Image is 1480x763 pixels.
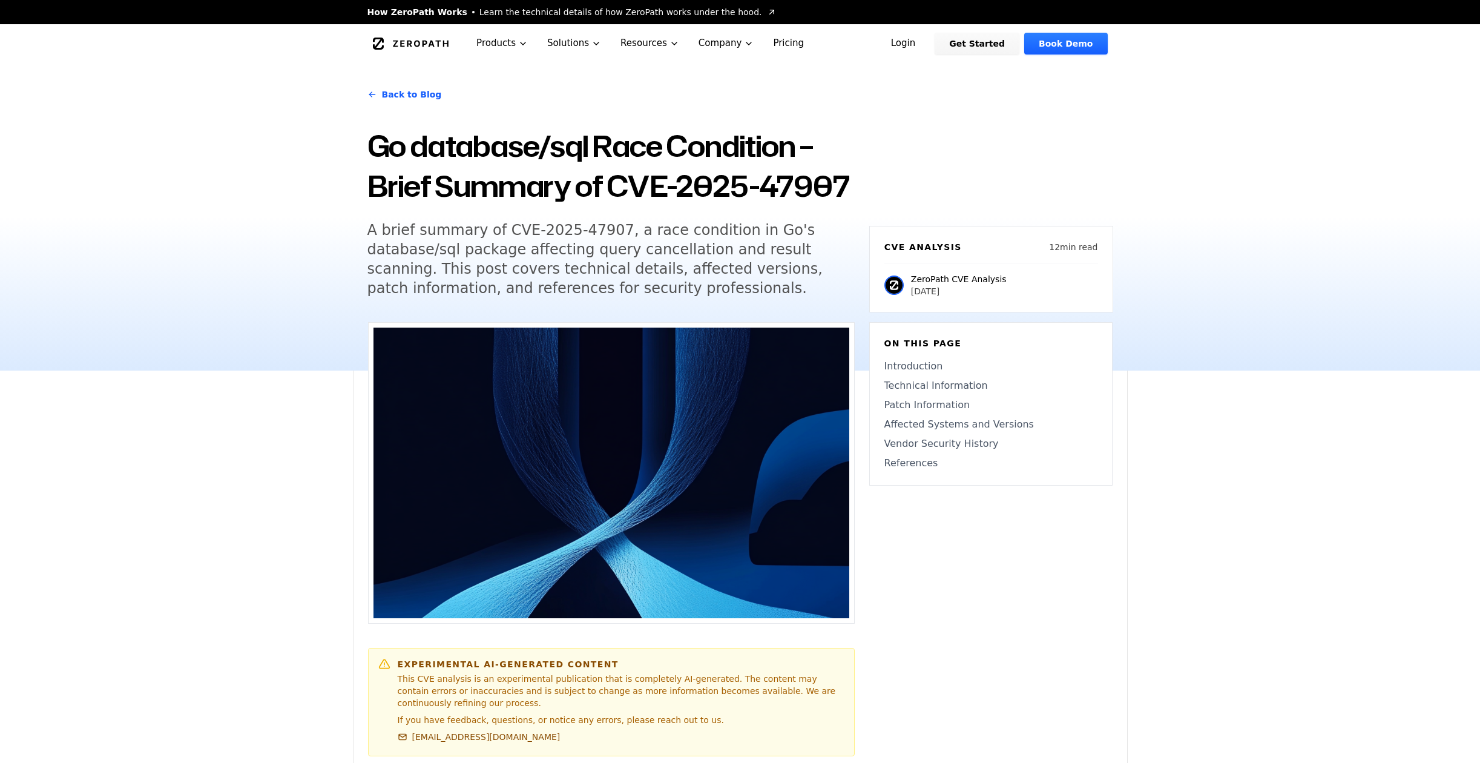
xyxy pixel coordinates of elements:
a: Get Started [935,33,1019,54]
p: If you have feedback, questions, or notice any errors, please reach out to us. [398,714,844,726]
a: Introduction [884,359,1097,374]
nav: Global [353,24,1128,62]
a: References [884,456,1097,471]
button: Solutions [538,24,611,62]
img: ZeroPath CVE Analysis [884,276,904,295]
span: How ZeroPath Works [367,6,467,18]
a: Back to Blog [367,78,442,111]
a: Book Demo [1024,33,1107,54]
p: This CVE analysis is an experimental publication that is completely AI-generated. The content may... [398,673,844,709]
h5: A brief summary of CVE-2025-47907, a race condition in Go's database/sql package affecting query ... [367,220,832,298]
a: Patch Information [884,398,1097,412]
button: Company [689,24,764,62]
span: Learn the technical details of how ZeroPath works under the hood. [479,6,762,18]
p: 12 min read [1049,241,1097,253]
button: Resources [611,24,689,62]
h1: Go database/sql Race Condition – Brief Summary of CVE-2025-47907 [367,126,855,206]
p: ZeroPath CVE Analysis [911,273,1007,285]
a: [EMAIL_ADDRESS][DOMAIN_NAME] [398,731,561,743]
img: Go database/sql Race Condition – Brief Summary of CVE-2025-47907 [373,328,849,618]
a: Pricing [763,24,814,62]
h6: On this page [884,337,1097,349]
a: Affected Systems and Versions [884,417,1097,432]
h6: CVE Analysis [884,241,962,253]
h6: Experimental AI-Generated Content [398,658,844,670]
button: Products [467,24,538,62]
p: [DATE] [911,285,1007,297]
a: Login [876,33,930,54]
a: Technical Information [884,378,1097,393]
a: How ZeroPath WorksLearn the technical details of how ZeroPath works under the hood. [367,6,777,18]
a: Vendor Security History [884,437,1097,451]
